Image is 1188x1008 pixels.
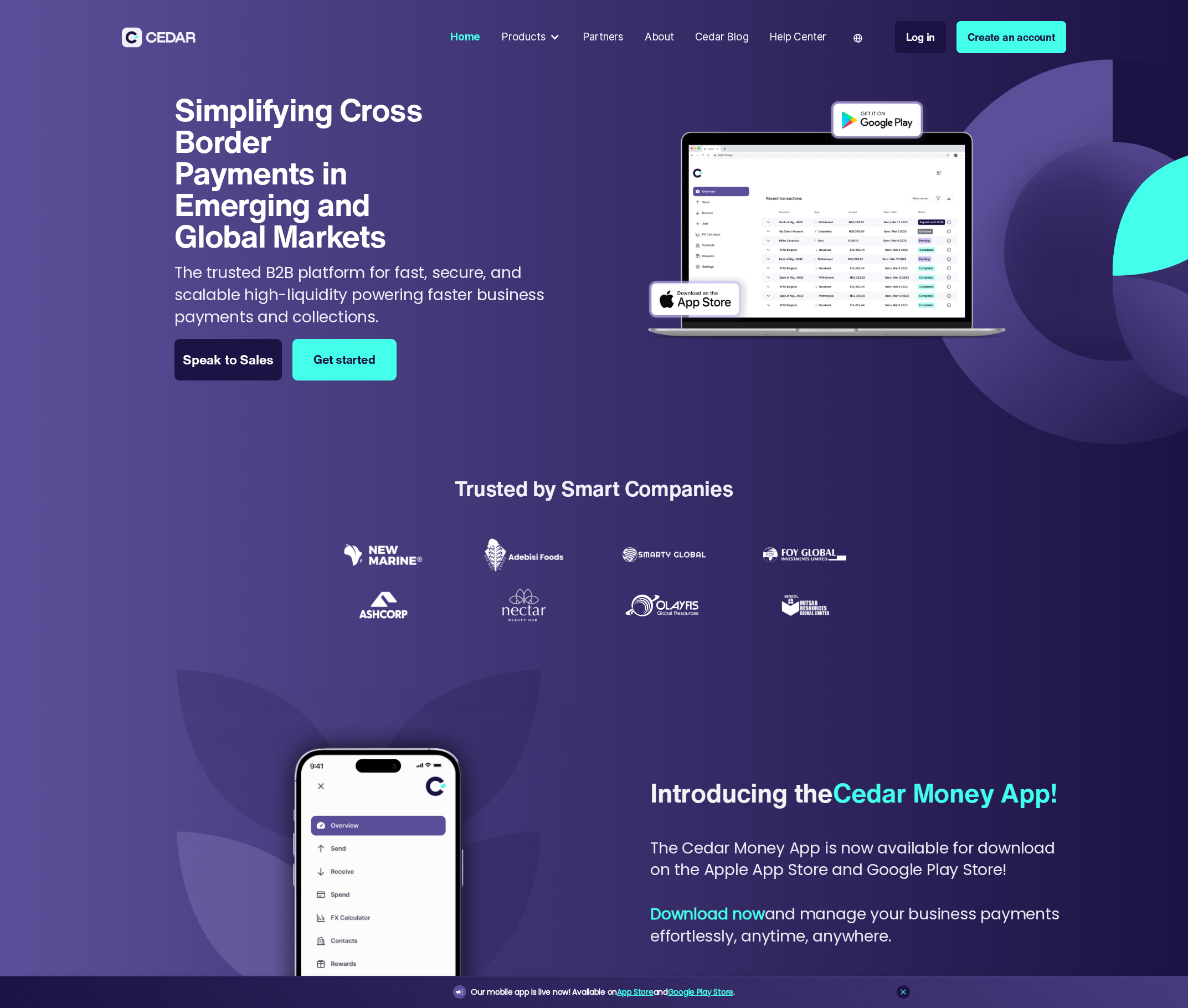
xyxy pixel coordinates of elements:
a: App Store [617,986,653,997]
div: Log in [906,29,935,45]
div: Products [501,29,546,45]
div: The Cedar Money App is now available for download on the Apple App Store and Google Play Store! a... [651,837,1066,948]
p: The trusted B2B platform for fast, secure, and scalable high-liquidity powering faster business p... [174,262,588,328]
img: world icon [853,34,862,43]
img: Adebisi Foods logo [482,538,565,572]
div: Our mobile app is live now! Available on and . [471,985,734,999]
img: Nectar Beauty Hub logo [499,588,549,623]
a: Cedar Blog [690,24,754,50]
img: Dashboard of transactions [640,94,1014,348]
img: Smarty Global logo [623,547,706,562]
img: announcement [455,988,464,996]
a: Speak to Sales [174,339,282,381]
a: Log in [895,21,947,53]
a: Create an account [956,21,1066,53]
a: Google Play Store [668,986,733,997]
a: About [639,24,679,50]
img: Foy Global Investments Limited Logo [763,547,846,562]
a: Get started [292,339,396,381]
img: Mitsab Resources Global Limited Logo [780,580,830,630]
div: Partners [583,29,624,45]
a: Help Center [764,24,832,50]
img: Ashcorp Logo [358,591,408,619]
h1: Simplifying Cross Border Payments in Emerging and Global Markets [174,94,423,251]
div: Home [450,29,480,45]
div: Products [496,24,567,50]
strong: Download now [651,903,765,925]
div: Introducing the [651,774,1058,811]
img: New Marine logo [342,544,425,566]
a: Home [445,24,485,50]
div: About [645,29,674,45]
div: Cedar Blog [695,29,749,45]
div: Help Center [769,29,826,45]
img: Olayfis global resources logo [623,592,706,619]
span: Cedar Money App! [833,773,1057,812]
a: Partners [577,24,629,50]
